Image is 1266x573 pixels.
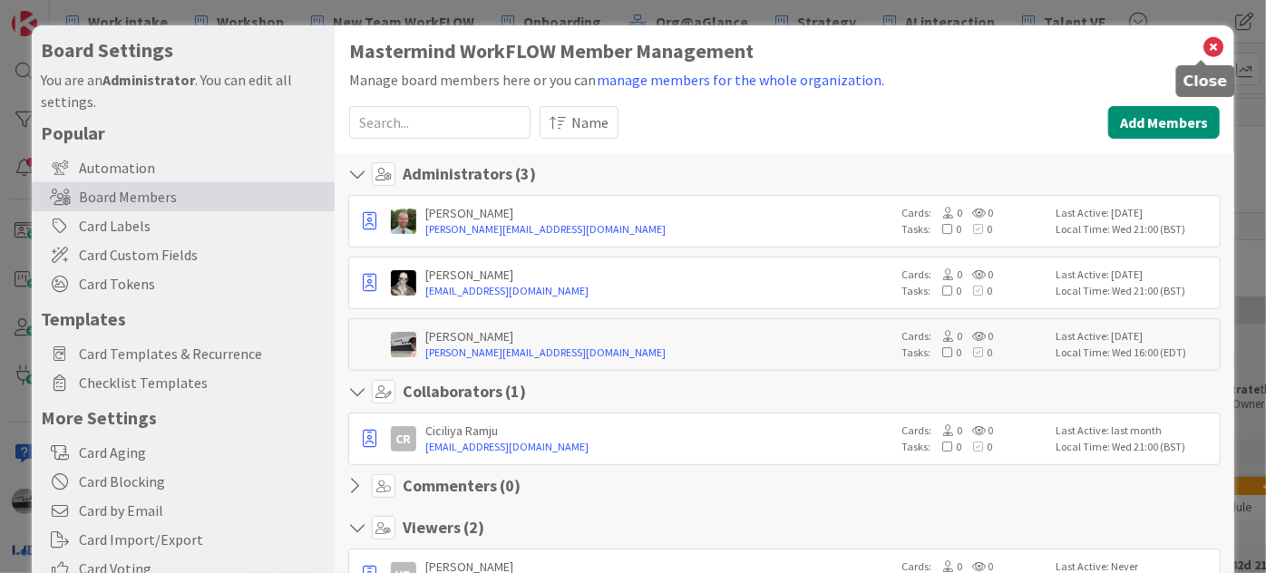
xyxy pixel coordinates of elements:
[32,438,335,467] div: Card Aging
[79,244,326,266] span: Card Custom Fields
[901,267,1047,283] div: Cards:
[391,332,416,357] img: jB
[961,440,992,453] span: 0
[32,525,335,554] div: Card Import/Export
[391,426,416,452] div: CR
[901,345,1047,361] div: Tasks:
[391,270,416,296] img: WS
[79,500,326,521] span: Card by Email
[463,517,484,538] span: ( 2 )
[901,439,1047,455] div: Tasks:
[962,423,993,437] span: 0
[425,345,892,361] a: [PERSON_NAME][EMAIL_ADDRESS][DOMAIN_NAME]
[571,112,609,133] span: Name
[931,559,962,573] span: 0
[41,121,326,144] h5: Popular
[79,273,326,295] span: Card Tokens
[931,423,962,437] span: 0
[425,328,892,345] div: [PERSON_NAME]
[901,221,1047,238] div: Tasks:
[349,106,531,139] input: Search...
[1056,345,1214,361] div: Local Time: Wed 16:00 (EDT)
[515,163,536,184] span: ( 3 )
[425,283,892,299] a: [EMAIL_ADDRESS][DOMAIN_NAME]
[403,382,526,402] h4: Collaborators
[961,284,992,297] span: 0
[425,221,892,238] a: [PERSON_NAME][EMAIL_ADDRESS][DOMAIN_NAME]
[500,475,521,496] span: ( 0 )
[32,467,335,496] div: Card Blocking
[41,39,326,62] h4: Board Settings
[32,182,335,211] div: Board Members
[1056,328,1214,345] div: Last Active: [DATE]
[1056,221,1214,238] div: Local Time: Wed 21:00 (BST)
[1183,73,1228,90] h5: Close
[79,343,326,364] span: Card Templates & Recurrence
[349,40,1220,63] h1: Mastermind WorkFLOW Member Management
[962,206,993,219] span: 0
[931,267,962,281] span: 0
[41,69,326,112] div: You are an . You can edit all settings.
[961,345,992,359] span: 0
[403,164,536,184] h4: Administrators
[41,406,326,429] h5: More Settings
[961,222,992,236] span: 0
[1056,439,1214,455] div: Local Time: Wed 21:00 (BST)
[1056,205,1214,221] div: Last Active: [DATE]
[930,440,961,453] span: 0
[1056,283,1214,299] div: Local Time: Wed 21:00 (BST)
[901,205,1047,221] div: Cards:
[32,153,335,182] div: Automation
[102,71,195,89] b: Administrator
[505,381,526,402] span: ( 1 )
[1056,267,1214,283] div: Last Active: [DATE]
[403,518,484,538] h4: Viewers
[425,422,892,439] div: Ciciliya Ramju
[1108,106,1220,139] button: Add Members
[930,345,961,359] span: 0
[930,222,961,236] span: 0
[962,267,993,281] span: 0
[901,283,1047,299] div: Tasks:
[403,476,521,496] h4: Commenters
[79,372,326,393] span: Checklist Templates
[596,68,885,92] button: manage members for the whole organization.
[901,422,1047,439] div: Cards:
[931,329,962,343] span: 0
[962,559,993,573] span: 0
[930,284,961,297] span: 0
[962,329,993,343] span: 0
[901,328,1047,345] div: Cards:
[1056,422,1214,439] div: Last Active: last month
[349,68,1220,92] div: Manage board members here or you can
[425,205,892,221] div: [PERSON_NAME]
[391,209,416,234] img: SH
[931,206,962,219] span: 0
[41,307,326,330] h5: Templates
[540,106,618,139] button: Name
[425,267,892,283] div: [PERSON_NAME]
[32,211,335,240] div: Card Labels
[425,439,892,455] a: [EMAIL_ADDRESS][DOMAIN_NAME]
